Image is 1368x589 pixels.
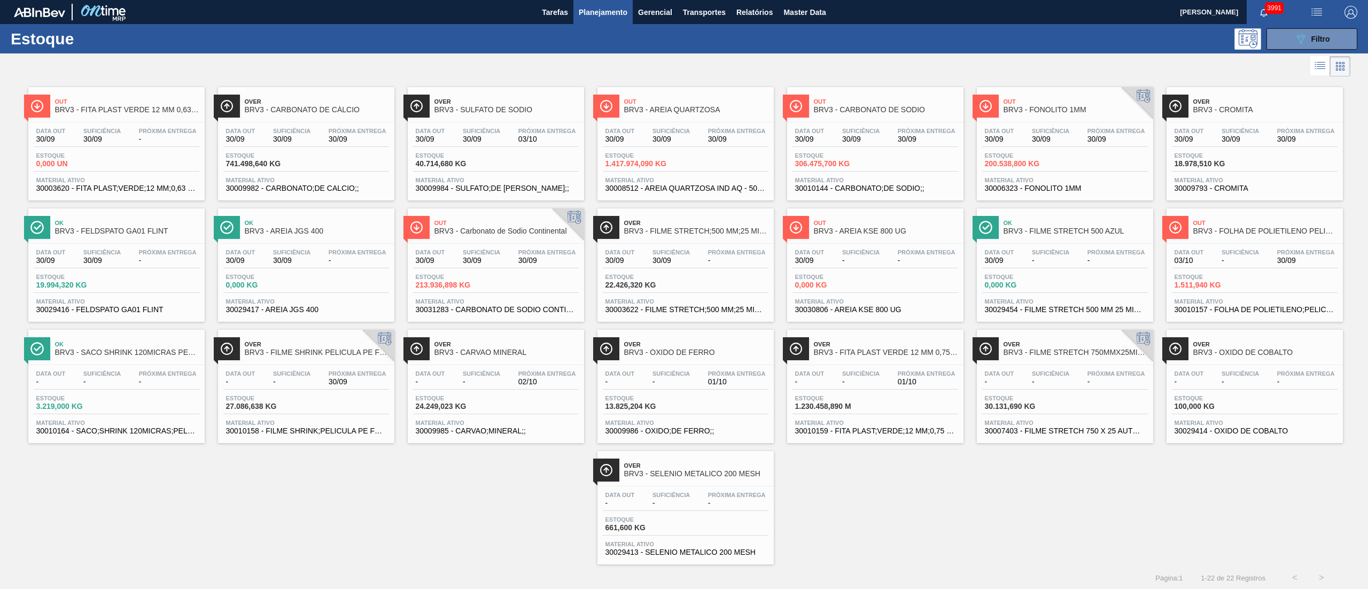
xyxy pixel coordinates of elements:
span: Over [434,98,579,105]
span: 30/09 [1087,135,1145,143]
span: Data out [226,128,255,134]
span: Material ativo [605,420,766,426]
span: 13.825,204 KG [605,402,680,410]
span: Ok [245,220,389,226]
span: - [898,257,955,265]
span: BRV3 - FONOLITO 1MM [1004,106,1148,114]
img: Ícone [979,99,992,113]
span: - [273,378,310,386]
img: Ícone [1169,221,1182,234]
span: 741.498,640 KG [226,160,301,168]
span: Over [624,341,768,347]
span: Próxima Entrega [1277,249,1335,255]
span: 30/09 [36,257,66,265]
a: ÍconeOverBRV3 - CARVAO MINERALData out-Suficiência-Próxima Entrega02/10Estoque24.249,023 KGMateri... [400,322,589,443]
span: 01/10 [898,378,955,386]
img: Ícone [30,342,44,355]
span: Data out [795,249,825,255]
span: 30009982 - CARBONATO;DE CALCIO;; [226,184,386,192]
a: ÍconeOutBRV3 - AREIA QUARTZOSAData out30/09Suficiência30/09Próxima Entrega30/09Estoque1.417.974,0... [589,79,779,200]
span: - [795,378,825,386]
span: 30/09 [518,257,576,265]
span: - [139,257,197,265]
span: Estoque [605,395,680,401]
span: 30.131,690 KG [985,402,1060,410]
span: Over [434,341,579,347]
span: 1.230.458,890 M [795,402,870,410]
a: ÍconeOutBRV3 - FOLHA DE POLIETILENO PELICULA POLIETILENData out03/10Suficiência-Próxima Entrega30... [1159,200,1348,322]
span: Out [1004,98,1148,105]
span: 30010164 - SACO;SHRINK 120MICRAS;PELICULA PE FOLHA [36,427,197,435]
span: Estoque [416,274,491,280]
span: Suficiência [463,128,500,134]
span: 30/09 [329,135,386,143]
button: Notificações [1247,5,1281,20]
span: Material ativo [226,177,386,183]
span: 306.475,700 KG [795,160,870,168]
span: Suficiência [1222,370,1259,377]
span: Estoque [1175,395,1249,401]
span: - [226,378,255,386]
span: 30/09 [1222,135,1259,143]
span: Material ativo [36,298,197,305]
span: 100,000 KG [1175,402,1249,410]
span: 200.538,800 KG [985,160,1060,168]
span: Data out [795,370,825,377]
span: 30/09 [795,135,825,143]
a: ÍconeOverBRV3 - CROMITAData out30/09Suficiência30/09Próxima Entrega30/09Estoque18.978,510 KGMater... [1159,79,1348,200]
span: 30/09 [652,135,690,143]
a: ÍconeOverBRV3 - ÓXIDO DE FERROData out-Suficiência-Próxima Entrega01/10Estoque13.825,204 KGMateri... [589,322,779,443]
span: Data out [1175,249,1204,255]
span: Suficiência [1032,370,1069,377]
a: ÍconeOverBRV3 - OXIDO DE COBALTOData out-Suficiência-Próxima Entrega-Estoque100,000 KGMaterial at... [1159,322,1348,443]
span: Estoque [36,395,111,401]
span: Suficiência [1222,128,1259,134]
span: 1.511,940 KG [1175,281,1249,289]
span: BRV3 - AREIA KSE 800 UG [814,227,958,235]
span: Data out [605,128,635,134]
span: 24.249,023 KG [416,402,491,410]
span: Estoque [795,152,870,159]
img: Ícone [979,221,992,234]
span: Ok [55,220,199,226]
span: 30/09 [1175,135,1204,143]
span: 30/09 [273,257,310,265]
span: Over [245,341,389,347]
span: - [985,378,1014,386]
span: 0,000 KG [795,281,870,289]
span: Suficiência [842,370,880,377]
span: - [1032,257,1069,265]
span: 30/09 [416,257,445,265]
span: Ok [55,341,199,347]
span: Suficiência [842,249,880,255]
span: Over [814,341,958,347]
span: Próxima Entrega [139,370,197,377]
span: BRV3 - FELDSPATO GA01 FLINT [55,227,199,235]
span: Material ativo [36,177,197,183]
span: Out [624,98,768,105]
span: Suficiência [83,249,121,255]
span: 30/09 [1277,135,1335,143]
span: Gerencial [638,6,672,19]
span: Próxima Entrega [1087,249,1145,255]
span: 0,000 KG [985,281,1060,289]
span: BRV3 - CARBONATO DE SÓDIO [814,106,958,114]
span: Estoque [1175,274,1249,280]
img: Ícone [410,99,423,113]
span: - [652,378,690,386]
span: 30029416 - FELDSPATO GA01 FLINT [36,306,197,314]
span: Material ativo [1175,298,1335,305]
a: ÍconeOutBRV3 - FITA PLAST VERDE 12 MM 0,63 MM 2000 MData out30/09Suficiência30/09Próxima Entrega-... [20,79,210,200]
a: ÍconeOutBRV3 - Carbonato de Sodio ContinentalData out30/09Suficiência30/09Próxima Entrega30/09Est... [400,200,589,322]
span: Próxima Entrega [329,249,386,255]
span: Material ativo [795,420,955,426]
span: Material ativo [226,298,386,305]
span: Suficiência [273,128,310,134]
span: Data out [226,370,255,377]
span: Out [814,220,958,226]
span: Ok [1004,220,1148,226]
span: BRV3 - CARVAO MINERAL [434,348,579,356]
span: - [329,257,386,265]
span: 30/09 [463,135,500,143]
span: Over [1193,341,1338,347]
